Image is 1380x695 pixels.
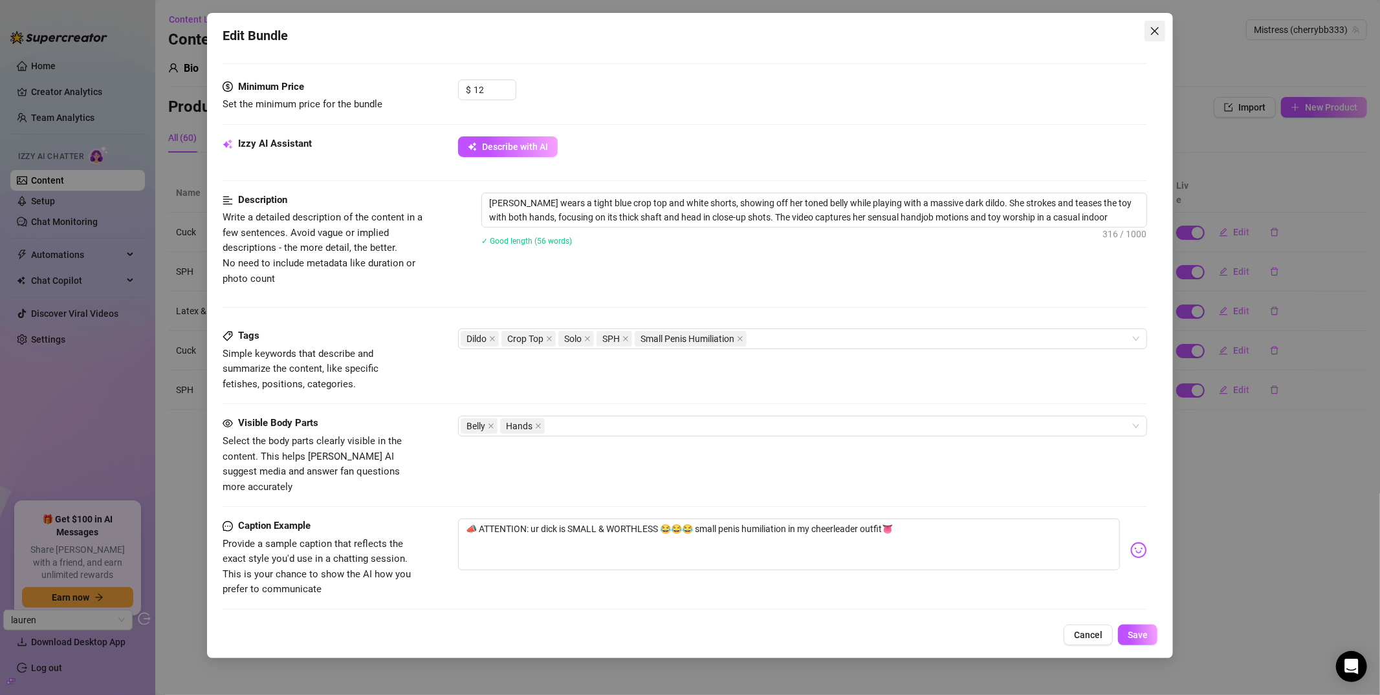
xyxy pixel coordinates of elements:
span: Crop Top [501,331,556,347]
span: Select the body parts clearly visible in the content. This helps [PERSON_NAME] AI suggest media a... [223,435,402,493]
span: ✓ Good length (56 words) [481,237,572,246]
span: close [488,423,494,429]
strong: Izzy AI Assistant [238,138,312,149]
span: tag [223,331,233,341]
span: SPH [602,332,620,346]
button: Describe with AI [458,136,558,157]
strong: Minimum Price [238,81,304,92]
span: Small Penis Humiliation [635,331,747,347]
span: Write a detailed description of the content in a few sentences. Avoid vague or implied descriptio... [223,211,422,284]
span: Dildo [461,331,499,347]
div: Open Intercom Messenger [1336,651,1367,682]
span: SPH [597,331,632,347]
textarea: [PERSON_NAME] wears a tight blue crop top and white shorts, showing off her toned belly while pla... [482,193,1146,227]
span: close [489,336,496,342]
span: Solo [564,332,582,346]
span: Simple keywords that describe and summarize the content, like specific fetishes, positions, categ... [223,348,378,390]
span: Set the minimum price for the bundle [223,98,382,110]
img: svg%3e [1130,542,1147,559]
span: Edit Bundle [223,26,288,46]
span: Close [1145,26,1165,36]
span: Belly [461,418,498,434]
span: close [1150,26,1160,36]
span: Small Penis Humiliation [641,332,734,346]
span: Crop Top [507,332,543,346]
button: Close [1145,21,1165,41]
span: eye [223,418,233,429]
span: close [546,336,553,342]
span: close [584,336,591,342]
span: Save [1128,630,1148,640]
button: Cancel [1064,625,1113,645]
span: Describe with AI [482,142,548,152]
strong: Description [238,194,287,206]
span: message [223,519,233,534]
span: Belly [466,419,485,433]
span: Provide a sample caption that reflects the exact style you'd use in a chatting session. This is y... [223,538,411,595]
textarea: 📣 ATTENTION: ur dick is SMALL & WORTHLESS 😂😂😂 small penis humiliation in my cheerleader outfit👅 [458,519,1120,570]
span: Cancel [1074,630,1102,640]
span: Dildo [466,332,487,346]
span: Hands [500,418,545,434]
span: close [535,423,542,429]
button: Save [1118,625,1157,645]
strong: Visible Body Parts [238,417,318,429]
span: Hands [506,419,532,433]
strong: Tags [238,330,259,341]
span: close [622,336,629,342]
span: dollar [223,80,233,95]
strong: Caption Example [238,520,311,531]
span: Solo [558,331,594,347]
span: align-left [223,193,233,208]
span: close [737,336,743,342]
